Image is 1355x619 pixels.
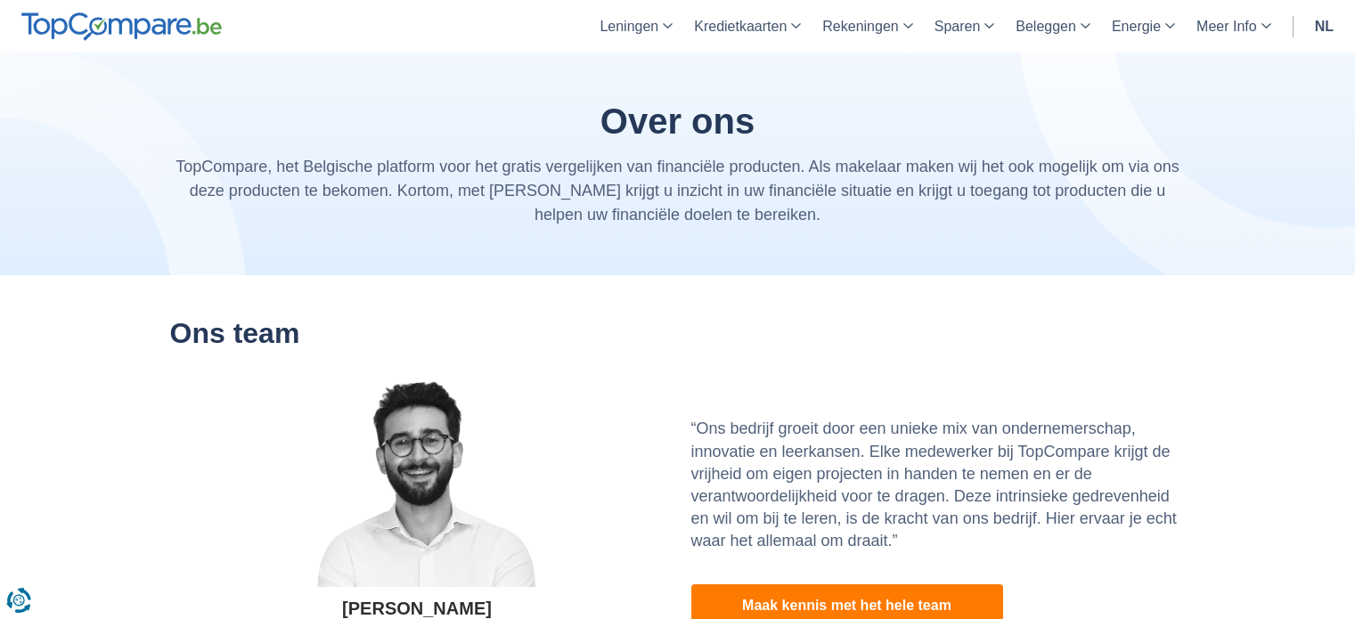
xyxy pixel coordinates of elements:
p: TopCompare, het Belgische platform voor het gratis vergelijken van financiële producten. Als make... [170,155,1186,227]
img: Elvedin Vejzovic [274,376,559,587]
h1: Over ons [170,102,1186,141]
img: TopCompare [21,12,222,41]
p: “Ons bedrijf groeit door een unieke mix van ondernemerschap, innovatie en leerkansen. Elke medewe... [691,418,1186,552]
h2: Ons team [170,318,1186,349]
